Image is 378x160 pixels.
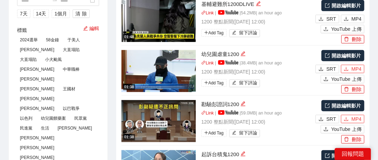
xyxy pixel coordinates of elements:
[17,144,57,152] span: [PERSON_NAME]
[324,27,328,32] span: upload
[229,29,260,37] button: edit留下評論
[201,150,314,159] div: 起訴台積鬼1200
[344,67,349,72] span: download
[218,60,238,65] img: yt_logo_rgb_light.a676ea31.png
[201,111,214,116] a: linkLink
[351,115,362,123] span: MP4
[83,26,99,31] a: 編輯
[326,15,336,23] span: SRT
[325,103,330,108] span: export
[321,125,364,133] button: uploadYouTube 上傳
[201,68,314,76] p: 1200 整點新聞 ( [DATE] 12:00 )
[240,150,246,159] div: 編輯
[240,100,246,109] div: 編輯
[17,105,57,112] span: [PERSON_NAME]
[55,124,95,132] span: [PERSON_NAME]
[344,37,349,42] span: delete
[341,115,364,123] button: downloadMP4
[121,100,196,142] img: dffd8a49-f653-4136-a79d-732980dda6ae.jpg
[38,114,69,122] span: 幼兒園餵藥案
[232,131,237,136] span: edit
[17,114,35,122] span: 以色列
[321,75,364,83] button: uploadYouTube 上傳
[72,114,90,122] span: 民眾黨
[60,105,82,112] span: 以巴戰爭
[344,117,349,122] span: download
[20,10,23,18] span: 7
[240,50,246,58] div: 編輯
[240,101,246,106] span: edit
[256,1,261,6] span: edit
[201,61,214,65] a: linkLink
[17,46,57,54] span: [PERSON_NAME]
[204,30,208,35] span: plus
[232,81,237,86] span: edit
[321,100,364,111] a: 開啟編輯影片
[321,50,364,61] a: 開啟編輯影片
[17,85,57,93] span: [PERSON_NAME]
[229,130,260,137] button: edit留下評論
[60,46,82,54] span: 大直塌陷
[201,60,314,67] p: | | 38.4 MB | an hour ago
[201,61,206,65] span: link
[201,11,206,15] span: link
[17,9,30,18] button: 7天
[325,153,330,158] span: export
[52,9,70,18] button: 1個月
[201,118,314,126] p: 1200 整點新聞 ( [DATE] 12:00 )
[351,65,362,73] span: MP4
[331,125,362,133] span: YouTube 上傳
[229,79,260,87] button: edit留下評論
[326,65,336,73] span: SRT
[316,65,339,73] button: downloadSRT
[17,75,57,83] span: [PERSON_NAME]
[123,34,135,40] div: 01:48
[42,56,65,63] span: 小犬颱風
[232,30,237,36] span: edit
[65,36,83,44] span: 于美人
[60,65,82,73] span: 中華職棒
[201,50,314,58] div: 幼兒園虐童1200
[201,11,214,15] a: linkLink
[341,15,364,23] button: downloadMP4
[123,134,135,140] div: 01:38
[17,95,57,103] span: [PERSON_NAME]
[344,16,349,22] span: download
[324,77,328,82] span: upload
[326,115,336,123] span: SRT
[17,134,57,142] span: [PERSON_NAME]
[204,131,208,135] span: plus
[201,18,314,26] p: 1200 整點新聞 ( [DATE] 12:00 )
[43,36,62,44] span: 58金鐘
[123,84,135,90] div: 01:38
[240,151,246,156] span: edit
[341,135,364,144] button: delete刪除
[17,36,40,44] span: 2024選舉
[201,29,227,37] span: Add Tag
[36,10,42,18] span: 14
[218,110,238,115] img: yt_logo_rgb_light.a676ea31.png
[201,129,227,137] span: Add Tag
[201,100,314,109] div: 勘驗彭證詞1200
[38,124,52,132] span: 生活
[240,51,246,56] span: edit
[201,111,206,115] span: link
[121,50,196,92] img: 17bd88c5-d8f3-4fcd-9d1d-6d3aaa754c87.jpg
[324,127,328,132] span: upload
[319,16,324,22] span: download
[201,110,314,117] p: | | 59.0 MB | an hour ago
[331,25,362,33] span: YouTube 上傳
[201,79,227,87] span: Add Tag
[83,26,88,31] span: edit
[316,115,339,123] button: downloadSRT
[319,117,324,122] span: download
[325,53,330,58] span: export
[341,65,364,73] button: downloadMP4
[316,15,339,23] button: downloadSRT
[319,67,324,72] span: download
[335,148,371,160] div: 回報問題
[60,85,78,93] span: 王國材
[73,9,90,18] button: 清除
[341,35,364,43] button: delete刪除
[204,81,208,85] span: plus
